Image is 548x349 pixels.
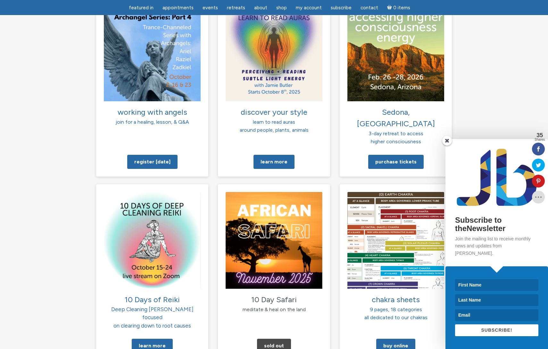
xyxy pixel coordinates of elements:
a: Purchase tickets [368,155,424,169]
span: chakra sheets [372,295,420,304]
p: Join the mailing list to receive monthly news and updates from [PERSON_NAME]. [455,235,538,257]
input: Last Name [455,294,538,306]
span: 10 Days of Reiki [125,295,180,304]
span: working with angels [118,107,187,117]
a: Cart0 items [383,1,414,14]
span: 3-day retreat to access [369,130,423,137]
span: 10 Day Safari [251,295,297,304]
span: Events [203,5,218,11]
span: Deep Cleaning [PERSON_NAME] focused [111,297,194,321]
span: Sedona, [GEOGRAPHIC_DATA] [357,107,435,128]
span: higher consciousness [371,138,421,145]
button: SUBSCRIBE! [455,324,538,336]
input: First Name [455,279,538,291]
span: join for a healing, lesson, & Q&A [116,119,189,125]
a: Subscribe [327,2,355,14]
a: featured in [125,2,157,14]
a: Contact [357,2,382,14]
input: Email [455,309,538,321]
span: learn to read auras [253,119,295,125]
span: discover your style [241,107,307,117]
h2: Subscribe to theNewsletter [455,216,538,233]
span: My Account [296,5,322,11]
a: About [250,2,271,14]
span: 0 items [393,5,410,10]
span: About [254,5,267,11]
span: meditate & heal on the land [243,306,306,312]
span: featured in [129,5,154,11]
a: Shop [272,2,291,14]
span: Subscribe [331,5,352,11]
a: My Account [292,2,326,14]
span: on clearing down to root causes [113,322,191,329]
a: Events [199,2,222,14]
span: 9 pages, 18 categories [370,306,422,312]
span: 35 [535,132,545,138]
span: all dedicated to our chakras [364,314,428,320]
span: Shop [276,5,287,11]
i: Cart [387,5,393,11]
span: Shares [535,138,545,141]
a: Register [DATE] [127,155,178,169]
span: Retreats [227,5,245,11]
span: SUBSCRIBE! [481,328,512,333]
span: Appointments [162,5,194,11]
span: Contact [361,5,378,11]
span: around people, plants, animals [240,127,309,133]
a: Appointments [159,2,197,14]
a: Learn more [253,155,295,169]
a: Retreats [223,2,249,14]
